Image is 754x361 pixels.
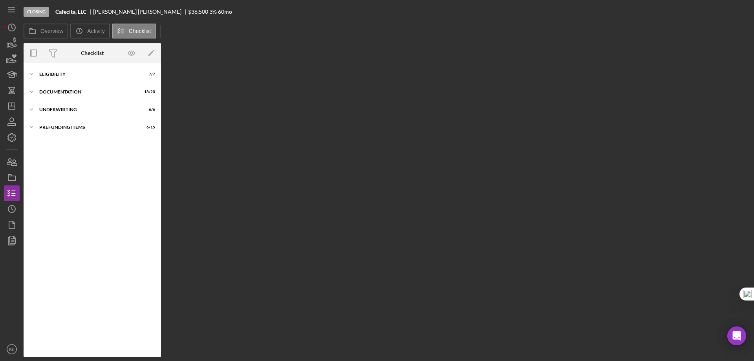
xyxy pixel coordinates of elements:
[141,90,155,94] div: 18 / 20
[24,24,68,38] button: Overview
[93,9,188,15] div: [PERSON_NAME] [PERSON_NAME]
[39,125,135,130] div: Prefunding Items
[727,326,746,345] div: Open Intercom Messenger
[9,347,15,352] text: RK
[209,9,217,15] div: 3 %
[55,9,86,15] b: Cafecita, LLC
[743,290,752,298] img: one_i.png
[188,9,208,15] div: $36,500
[70,24,110,38] button: Activity
[4,341,20,357] button: RK
[141,107,155,112] div: 6 / 6
[112,24,156,38] button: Checklist
[141,125,155,130] div: 6 / 15
[40,28,63,34] label: Overview
[39,72,135,77] div: Eligibility
[39,107,135,112] div: Underwriting
[81,50,104,56] div: Checklist
[129,28,151,34] label: Checklist
[141,72,155,77] div: 7 / 7
[87,28,104,34] label: Activity
[24,7,49,17] div: Closing
[39,90,135,94] div: Documentation
[218,9,232,15] div: 60 mo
